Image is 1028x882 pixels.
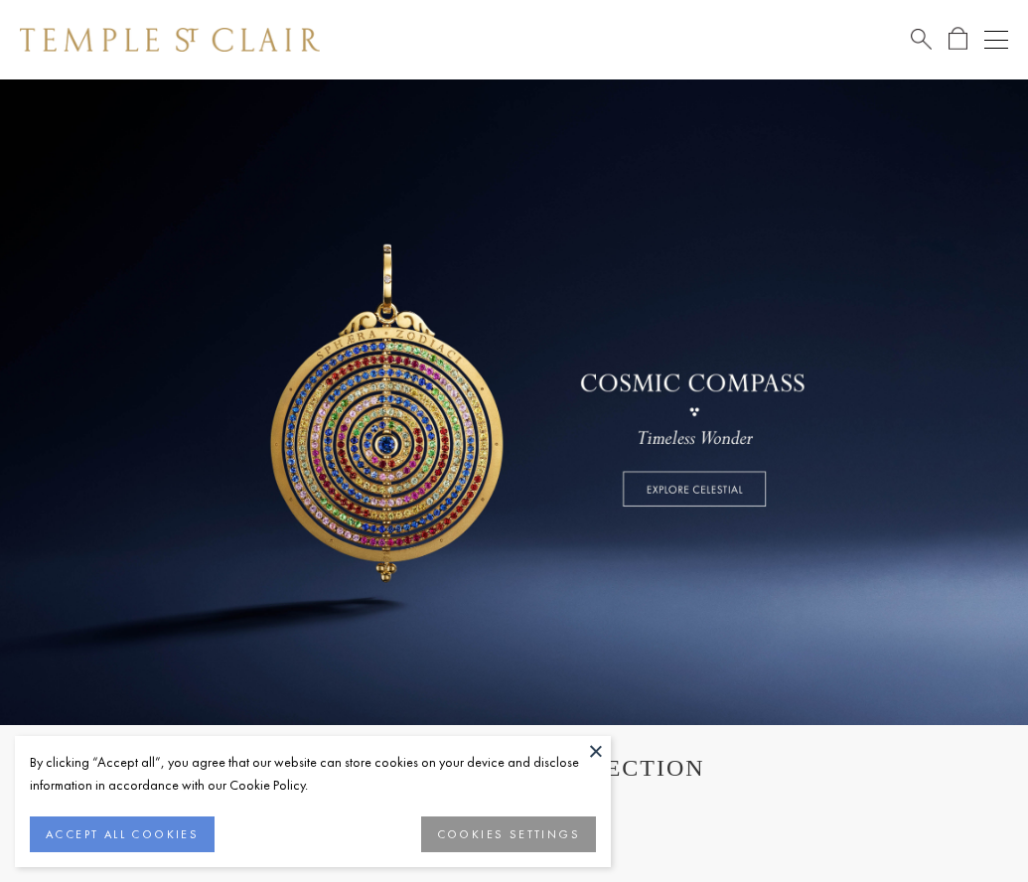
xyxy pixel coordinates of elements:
button: Open navigation [984,28,1008,52]
a: Open Shopping Bag [949,27,967,52]
button: COOKIES SETTINGS [421,816,596,852]
a: Search [911,27,932,52]
img: Temple St. Clair [20,28,320,52]
button: ACCEPT ALL COOKIES [30,816,215,852]
div: By clicking “Accept all”, you agree that our website can store cookies on your device and disclos... [30,751,596,797]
